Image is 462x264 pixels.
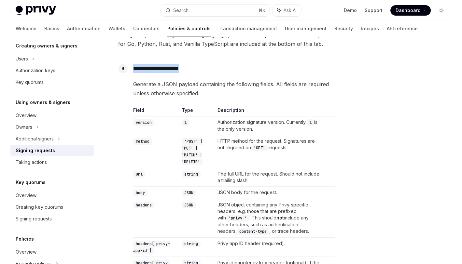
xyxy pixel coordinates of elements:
[10,213,94,225] a: Signing requests
[334,21,353,36] a: Security
[182,190,196,196] code: JSON
[10,190,94,201] a: Overview
[133,21,160,36] a: Connectors
[16,67,55,74] div: Authorization keys
[215,237,322,257] td: Privy app ID header (required).
[16,235,34,243] h5: Policies
[133,171,145,178] code: url
[133,241,170,254] code: headers['privy-app-id']
[108,21,125,36] a: Wallets
[133,80,335,98] span: Generate a JSON payload containing the following fields. All fields are required unless otherwise...
[396,7,421,14] span: Dashboard
[215,116,322,135] td: Authorization signature version. Currently, is the only version.
[44,21,59,36] a: Basics
[215,168,322,186] td: The full URL for the request. Should not include a trailing slash.
[16,99,70,106] h5: Using owners & signers
[179,107,215,116] th: Type
[16,135,54,143] div: Additional signers
[10,65,94,76] a: Authorization keys
[215,199,322,237] td: JSON object containing any Privy-specific headers, e.g. those that are prefixed with . This shoul...
[182,241,201,247] code: string
[285,21,327,36] a: User management
[259,8,265,13] span: ⌘ K
[276,215,284,220] strong: not
[10,201,94,213] a: Creating key quorums
[226,215,249,221] code: 'privy-'
[344,7,357,14] a: Demo
[215,186,322,199] td: JSON body for the request.
[436,5,446,16] button: Toggle dark mode
[10,156,94,168] a: Taking actions
[284,7,297,14] span: Ask AI
[387,21,418,36] a: API reference
[215,107,322,116] th: Description
[161,5,269,16] button: Search...⌘K
[10,246,94,258] a: Overview
[16,147,55,154] div: Signing requests
[10,145,94,156] a: Signing requests
[16,158,47,166] div: Taking actions
[365,7,383,14] a: Support
[273,5,301,16] button: Ask AI
[182,171,201,178] code: string
[16,21,36,36] a: Welcome
[182,202,196,208] code: JSON
[16,55,28,63] div: Users
[16,203,63,211] div: Creating key quorums
[16,215,52,223] div: Signing requests
[118,30,336,48] span: To sign requests with your own signing logic, follow the steps below. Code examples for Go, Pytho...
[251,145,268,151] code: 'GET'
[133,119,154,126] code: version
[16,6,56,15] img: light logo
[167,21,211,36] a: Policies & controls
[307,119,314,126] code: 1
[361,21,379,36] a: Recipes
[10,110,94,121] a: Overview
[182,138,203,165] code: 'POST' | 'PUT' | 'PATCH' | 'DELETE'
[173,7,191,14] div: Search...
[133,138,152,145] code: method
[16,78,44,86] div: Key quorums
[218,21,277,36] a: Transaction management
[237,228,269,235] code: content-type
[133,202,154,208] code: headers
[182,119,189,126] code: 1
[16,248,36,256] div: Overview
[215,135,322,168] td: HTTP method for the request. Signatures are not required on requests.
[16,178,46,186] h5: Key quorums
[67,21,101,36] a: Authentication
[133,190,147,196] code: body
[390,5,431,16] a: Dashboard
[16,191,36,199] div: Overview
[133,107,179,116] th: Field
[16,112,36,119] div: Overview
[10,76,94,88] a: Key quorums
[16,123,32,131] div: Owners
